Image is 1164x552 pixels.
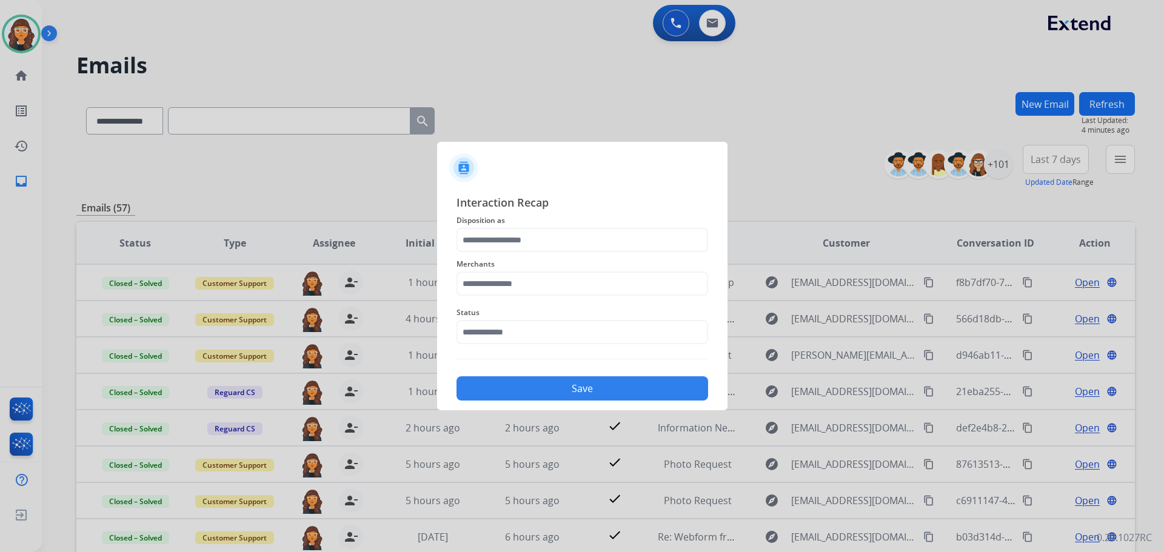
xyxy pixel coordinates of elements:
[457,194,708,213] span: Interaction Recap
[1097,530,1152,545] p: 0.20.1027RC
[449,153,478,182] img: contactIcon
[457,257,708,271] span: Merchants
[457,376,708,401] button: Save
[457,213,708,228] span: Disposition as
[457,305,708,320] span: Status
